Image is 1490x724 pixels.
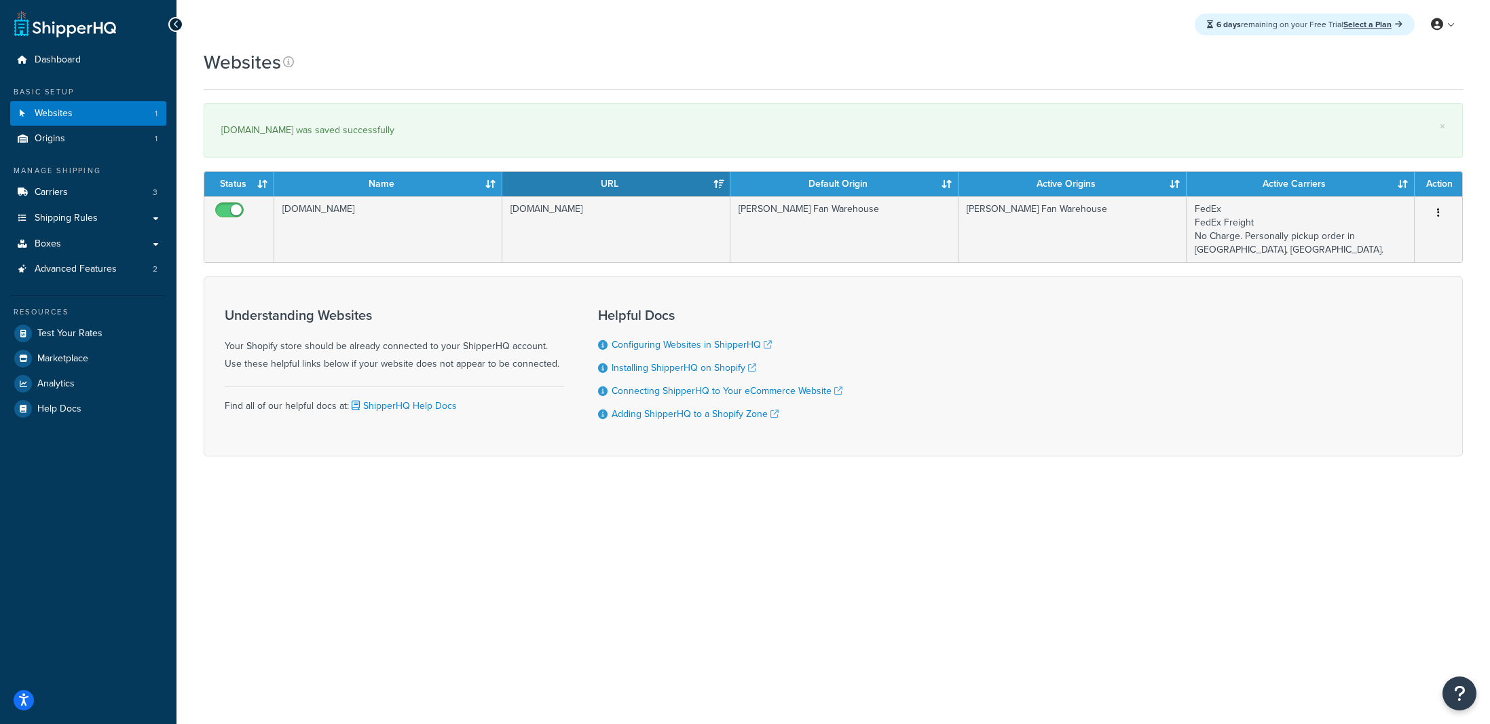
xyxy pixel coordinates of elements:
div: Manage Shipping [10,165,166,177]
span: Help Docs [37,403,81,415]
h3: Helpful Docs [598,308,842,323]
div: Basic Setup [10,86,166,98]
a: Shipping Rules [10,206,166,231]
th: Active Carriers: activate to sort column ascending [1187,172,1415,196]
li: Websites [10,101,166,126]
td: [DOMAIN_NAME] [274,196,502,262]
a: Origins 1 [10,126,166,151]
th: Default Origin: activate to sort column ascending [730,172,958,196]
td: [DOMAIN_NAME] [502,196,730,262]
a: Configuring Websites in ShipperHQ [612,338,772,352]
span: Dashboard [35,54,81,66]
a: Connecting ShipperHQ to Your eCommerce Website [612,384,842,398]
a: ShipperHQ Help Docs [349,399,457,413]
a: Installing ShipperHQ on Shopify [612,361,756,375]
span: 1 [155,133,157,145]
div: Your Shopify store should be already connected to your ShipperHQ account. Use these helpful links... [225,308,564,373]
span: 2 [153,264,157,275]
th: Status: activate to sort column ascending [204,172,274,196]
span: Websites [35,108,73,120]
li: Advanced Features [10,257,166,282]
a: Dashboard [10,48,166,73]
span: 1 [155,108,157,120]
a: Advanced Features 2 [10,257,166,282]
span: 3 [153,187,157,198]
span: Shipping Rules [35,213,98,224]
td: [PERSON_NAME] Fan Warehouse [730,196,958,262]
li: Origins [10,126,166,151]
a: Adding ShipperHQ to a Shopify Zone [612,407,779,421]
a: Marketplace [10,346,166,371]
a: Carriers 3 [10,180,166,205]
span: Analytics [37,378,75,390]
div: Resources [10,306,166,318]
a: Analytics [10,372,166,396]
span: Test Your Rates [37,328,103,340]
a: Help Docs [10,397,166,421]
div: remaining on your Free Trial [1195,14,1415,35]
td: [PERSON_NAME] Fan Warehouse [958,196,1187,262]
strong: 6 days [1216,18,1241,31]
th: Name: activate to sort column ascending [274,172,502,196]
th: URL: activate to sort column ascending [502,172,730,196]
a: ShipperHQ Home [14,10,116,37]
a: Websites 1 [10,101,166,126]
span: Carriers [35,187,68,198]
td: FedEx FedEx Freight No Charge. Personally pickup order in [GEOGRAPHIC_DATA], [GEOGRAPHIC_DATA]. [1187,196,1415,262]
th: Active Origins: activate to sort column ascending [958,172,1187,196]
div: Find all of our helpful docs at: [225,386,564,415]
h3: Understanding Websites [225,308,564,323]
h1: Websites [204,49,281,75]
button: Open Resource Center [1442,676,1476,710]
div: [DOMAIN_NAME] was saved successfully [221,121,1445,140]
span: Origins [35,133,65,145]
th: Action [1415,172,1462,196]
a: Boxes [10,232,166,257]
span: Boxes [35,238,61,250]
span: Advanced Features [35,264,117,275]
a: × [1440,121,1445,132]
a: Test Your Rates [10,321,166,346]
li: Carriers [10,180,166,205]
a: Select a Plan [1343,18,1402,31]
span: Marketplace [37,353,88,365]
